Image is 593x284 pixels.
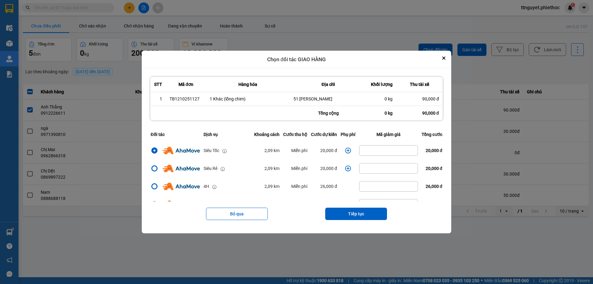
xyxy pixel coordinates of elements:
td: 26,000 đ [309,177,339,195]
div: dialog [142,51,451,234]
div: Hàng hóa [210,81,286,88]
th: Dịch vụ [202,127,252,142]
td: 2,09 km [252,142,281,159]
th: Tổng cước [420,127,444,142]
th: Mã giảm giá [357,127,420,142]
div: 2H [204,201,209,208]
div: Chọn đối tác GIAO HÀNG [142,51,451,69]
div: 0 kg [367,106,396,120]
img: Ahamove [162,183,200,190]
div: Mã đơn [170,81,202,88]
div: Địa chỉ [293,81,363,88]
th: Khoảng cách [252,127,281,142]
div: 51 [PERSON_NAME] [293,96,363,102]
button: Close [440,54,448,62]
div: 4H [204,183,209,190]
div: 90,000 đ [400,96,439,102]
img: Ahamove [162,201,200,208]
img: Ahamove [162,147,200,154]
th: Phụ phí [339,127,357,142]
td: 20,000 đ [309,195,339,213]
td: 20,000 đ [309,159,339,177]
th: Cước dự kiến [309,127,339,142]
div: 1 Khác (lồng chim) [210,96,286,102]
div: STT [154,81,162,88]
span: 20,000 đ [426,148,443,153]
div: Thu tài xế [400,81,439,88]
button: Bỏ qua [206,208,268,220]
td: 20,000 đ [309,142,339,159]
td: Miễn phí [281,142,309,159]
div: Siêu Rẻ [204,165,217,172]
div: 90,000 đ [396,106,443,120]
div: Tổng cộng [290,106,367,120]
div: 1 [154,96,162,102]
td: Miễn phí [281,195,309,213]
div: Khối lượng [371,81,393,88]
td: 2,09 km [252,195,281,213]
td: 2,09 km [252,159,281,177]
div: 0 kg [371,96,393,102]
button: Tiếp tục [325,208,387,220]
td: 2,09 km [252,177,281,195]
td: Miễn phí [281,159,309,177]
span: 26,000 đ [426,184,443,189]
td: Miễn phí [281,177,309,195]
span: 20,000 đ [426,166,443,171]
th: Cước thu hộ [281,127,309,142]
div: TB1210251127 [170,96,202,102]
img: Ahamove [162,165,200,172]
th: Đối tác [149,127,202,142]
div: Siêu Tốc [204,147,219,154]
